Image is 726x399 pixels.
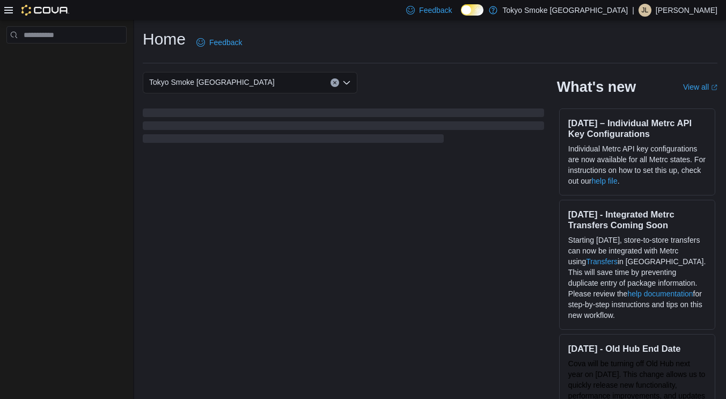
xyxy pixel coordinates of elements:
[568,143,706,186] p: Individual Metrc API key configurations are now available for all Metrc states. For instructions ...
[503,4,628,17] p: Tokyo Smoke [GEOGRAPHIC_DATA]
[461,4,483,16] input: Dark Mode
[21,5,69,16] img: Cova
[627,289,693,298] a: help documentation
[143,111,544,145] span: Loading
[568,209,706,230] h3: [DATE] - Integrated Metrc Transfers Coming Soon
[209,37,242,48] span: Feedback
[591,177,617,185] a: help file
[683,83,717,91] a: View allExternal link
[642,4,649,17] span: JL
[586,257,618,266] a: Transfers
[568,118,706,139] h3: [DATE] – Individual Metrc API Key Configurations
[192,32,246,53] a: Feedback
[6,46,127,71] nav: Complex example
[568,235,706,321] p: Starting [DATE], store-to-store transfers can now be integrated with Metrc using in [GEOGRAPHIC_D...
[656,4,717,17] p: [PERSON_NAME]
[557,78,636,96] h2: What's new
[149,76,275,89] span: Tokyo Smoke [GEOGRAPHIC_DATA]
[342,78,351,87] button: Open list of options
[331,78,339,87] button: Clear input
[568,343,706,354] h3: [DATE] - Old Hub End Date
[632,4,634,17] p: |
[639,4,651,17] div: Jennifer Lamont
[143,28,186,50] h1: Home
[711,84,717,91] svg: External link
[419,5,452,16] span: Feedback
